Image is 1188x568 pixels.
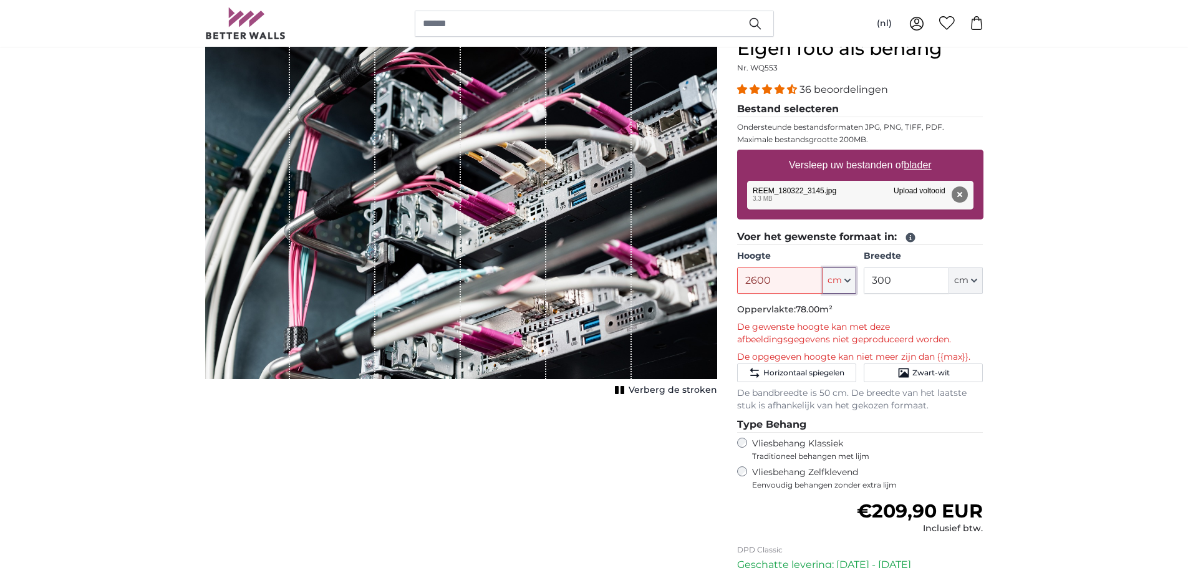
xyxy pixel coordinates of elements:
[737,84,799,95] span: 4.31 stars
[828,274,842,287] span: cm
[737,229,983,245] legend: Voer het gewenste formaat in:
[737,304,983,316] p: Oppervlakte:
[737,363,856,382] button: Horizontaal spiegelen
[737,545,983,555] p: DPD Classic
[796,304,833,315] span: 78.00m²
[752,451,960,461] span: Traditioneel behangen met lijm
[949,267,983,294] button: cm
[737,250,856,262] label: Hoogte
[629,384,717,397] span: Verberg de stroken
[737,102,983,117] legend: Bestand selecteren
[823,267,856,294] button: cm
[752,480,983,490] span: Eenvoudig behangen zonder extra lijm
[857,522,983,535] div: Inclusief btw.
[864,363,983,382] button: Zwart-wit
[857,499,983,522] span: €209,90 EUR
[737,37,983,60] h1: Eigen foto als behang
[752,438,960,461] label: Vliesbehang Klassiek
[737,417,983,433] legend: Type Behang
[737,321,983,346] p: De gewenste hoogte kan met deze afbeeldingsgegevens niet geproduceerd worden.
[799,84,888,95] span: 36 beoordelingen
[737,351,983,363] p: De opgegeven hoogte kan niet meer zijn dan {{max}}.
[737,122,983,132] p: Ondersteunde bestandsformaten JPG, PNG, TIFF, PDF.
[737,387,983,412] p: De bandbreedte is 50 cm. De breedte van het laatste stuk is afhankelijk van het gekozen formaat.
[205,37,717,399] div: 1 of 1
[763,368,844,378] span: Horizontaal spiegelen
[954,274,968,287] span: cm
[784,153,937,178] label: Versleep uw bestanden of
[737,63,778,72] span: Nr. WQ553
[752,466,983,490] label: Vliesbehang Zelfklevend
[864,250,983,262] label: Breedte
[737,135,983,145] p: Maximale bestandsgrootte 200MB.
[611,382,717,399] button: Verberg de stroken
[904,160,931,170] u: blader
[205,7,286,39] img: Betterwalls
[867,12,902,35] button: (nl)
[912,368,950,378] span: Zwart-wit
